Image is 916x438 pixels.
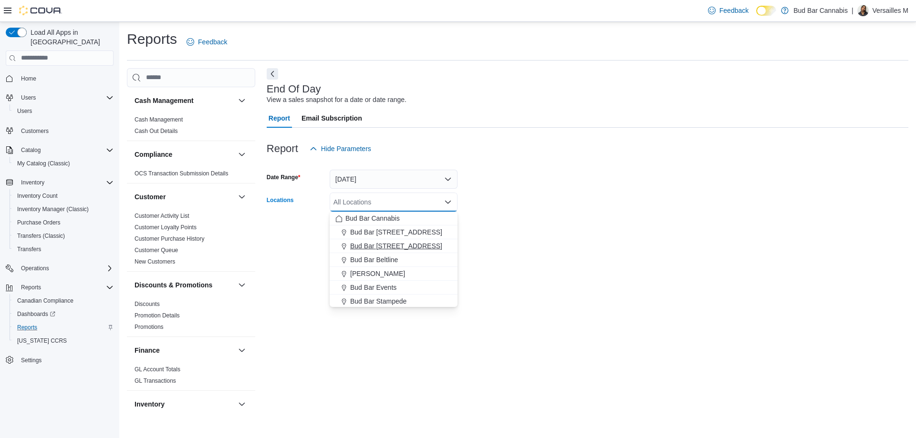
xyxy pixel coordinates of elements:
[13,322,41,333] a: Reports
[127,30,177,49] h1: Reports
[2,176,117,189] button: Inventory
[17,263,53,274] button: Operations
[17,144,44,156] button: Catalog
[330,170,458,189] button: [DATE]
[17,192,58,200] span: Inventory Count
[10,157,117,170] button: My Catalog (Classic)
[17,245,41,253] span: Transfers
[719,6,749,15] span: Feedback
[21,146,41,154] span: Catalog
[267,95,406,105] div: View a sales snapshot for a date or date range.
[13,244,114,255] span: Transfers
[135,366,180,373] span: GL Account Totals
[345,214,400,223] span: Bud Bar Cannabis
[135,116,183,123] span: Cash Management
[135,170,229,177] a: OCS Transaction Submission Details
[135,399,165,409] h3: Inventory
[27,28,114,47] span: Load All Apps in [GEOGRAPHIC_DATA]
[330,225,458,239] button: Bud Bar [STREET_ADDRESS]
[183,32,231,51] a: Feedback
[756,6,776,16] input: Dark Mode
[13,190,114,202] span: Inventory Count
[2,71,117,85] button: Home
[350,227,442,237] span: Bud Bar [STREET_ADDRESS]
[21,75,36,82] span: Home
[17,337,67,345] span: [US_STATE] CCRS
[330,212,458,225] button: Bud Bar Cannabis
[135,247,178,254] a: Customer Queue
[13,335,114,346] span: Washington CCRS
[852,5,854,16] p: |
[444,198,452,206] button: Close list of options
[857,5,869,16] div: Versailles M
[17,310,55,318] span: Dashboards
[19,6,62,15] img: Cova
[236,345,248,356] button: Finance
[2,123,117,137] button: Customers
[330,281,458,295] button: Bud Bar Events
[21,179,44,186] span: Inventory
[13,204,114,215] span: Inventory Manager (Classic)
[21,94,36,102] span: Users
[135,235,205,243] span: Customer Purchase History
[2,91,117,104] button: Users
[135,301,160,307] a: Discounts
[350,283,396,292] span: Bud Bar Events
[135,127,178,135] span: Cash Out Details
[135,235,205,242] a: Customer Purchase History
[17,72,114,84] span: Home
[267,143,298,154] h3: Report
[13,295,114,306] span: Canadian Compliance
[135,128,178,134] a: Cash Out Details
[135,96,234,105] button: Cash Management
[135,213,189,219] a: Customer Activity List
[135,96,194,105] h3: Cash Management
[135,312,180,319] a: Promotion Details
[135,212,189,220] span: Customer Activity List
[13,322,114,333] span: Reports
[2,262,117,275] button: Operations
[17,177,114,188] span: Inventory
[13,335,71,346] a: [US_STATE] CCRS
[17,177,48,188] button: Inventory
[135,377,176,384] a: GL Transactions
[17,354,114,366] span: Settings
[13,217,64,228] a: Purchase Orders
[2,281,117,294] button: Reports
[135,192,166,202] h3: Customer
[135,258,175,265] span: New Customers
[13,230,69,242] a: Transfers (Classic)
[350,241,442,251] span: Bud Bar [STREET_ADDRESS]
[21,284,41,291] span: Reports
[135,280,234,290] button: Discounts & Promotions
[17,324,37,331] span: Reports
[17,124,114,136] span: Customers
[330,295,458,308] button: Bud Bar Stampede
[135,280,212,290] h3: Discounts & Promotions
[17,205,89,213] span: Inventory Manager (Classic)
[2,143,117,157] button: Catalog
[330,239,458,253] button: Bud Bar [STREET_ADDRESS]
[198,37,227,47] span: Feedback
[350,296,406,306] span: Bud Bar Stampede
[127,298,255,336] div: Discounts & Promotions
[793,5,848,16] p: Bud Bar Cannabis
[135,224,197,231] a: Customer Loyalty Points
[13,190,62,202] a: Inventory Count
[269,109,290,128] span: Report
[21,357,42,364] span: Settings
[127,210,255,271] div: Customer
[236,191,248,203] button: Customer
[10,216,117,229] button: Purchase Orders
[13,230,114,242] span: Transfers (Classic)
[306,139,375,158] button: Hide Parameters
[2,353,117,367] button: Settings
[10,294,117,307] button: Canadian Compliance
[13,105,36,117] a: Users
[236,398,248,410] button: Inventory
[13,158,114,169] span: My Catalog (Classic)
[13,308,114,320] span: Dashboards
